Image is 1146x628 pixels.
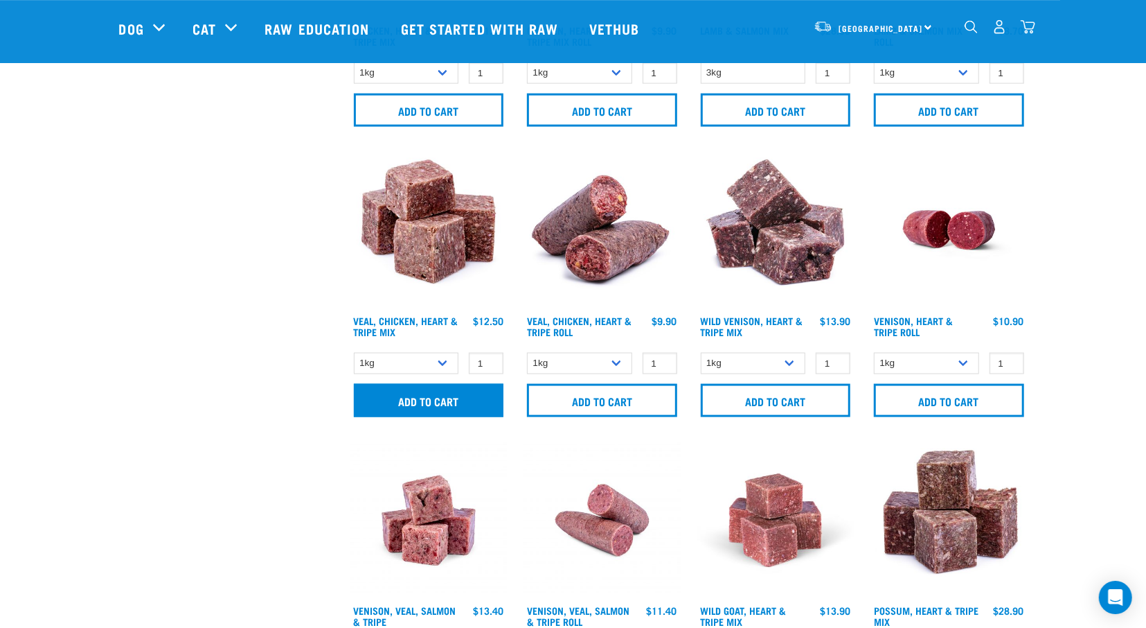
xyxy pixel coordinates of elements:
[697,442,854,600] img: Goat Heart Tripe 8451
[994,315,1024,326] div: $10.90
[354,609,456,625] a: Venison, Veal, Salmon & Tripe
[994,606,1024,617] div: $28.90
[965,20,978,33] img: home-icon-1@2x.png
[119,18,144,39] a: Dog
[874,384,1024,417] input: Add to cart
[473,315,503,326] div: $12.50
[701,609,787,625] a: Wild Goat, Heart & Tripe Mix
[469,353,503,374] input: 1
[354,318,458,334] a: Veal, Chicken, Heart & Tripe Mix
[527,94,677,127] input: Add to cart
[992,19,1007,34] img: user.png
[354,384,504,417] input: Add to cart
[387,1,575,56] a: Get started with Raw
[870,152,1028,309] img: Raw Essentials Venison Heart & Tripe Hypoallergenic Raw Pet Food Bulk Roll Unwrapped
[1099,581,1132,614] div: Open Intercom Messenger
[350,152,508,309] img: Veal Chicken Heart Tripe Mix 01
[652,315,677,326] div: $9.90
[527,609,629,625] a: Venison, Veal, Salmon & Tripe Roll
[523,152,681,309] img: 1263 Chicken Organ Roll 02
[816,353,850,374] input: 1
[575,1,657,56] a: Vethub
[643,62,677,84] input: 1
[473,606,503,617] div: $13.40
[647,606,677,617] div: $11.40
[814,20,832,33] img: van-moving.png
[1021,19,1035,34] img: home-icon@2x.png
[870,442,1028,600] img: 1067 Possum Heart Tripe Mix 01
[354,94,504,127] input: Add to cart
[701,384,851,417] input: Add to cart
[874,318,953,334] a: Venison, Heart & Tripe Roll
[697,152,854,309] img: 1171 Venison Heart Tripe Mix 01
[527,318,632,334] a: Veal, Chicken, Heart & Tripe Roll
[701,94,851,127] input: Add to cart
[874,609,978,625] a: Possum, Heart & Tripe Mix
[701,318,803,334] a: Wild Venison, Heart & Tripe Mix
[643,353,677,374] input: 1
[193,18,216,39] a: Cat
[816,62,850,84] input: 1
[527,384,677,417] input: Add to cart
[990,353,1024,374] input: 1
[469,62,503,84] input: 1
[990,62,1024,84] input: 1
[251,1,386,56] a: Raw Education
[839,26,923,30] span: [GEOGRAPHIC_DATA]
[874,94,1024,127] input: Add to cart
[350,442,508,600] img: Venison Veal Salmon Tripe 1621
[820,315,850,326] div: $13.90
[820,606,850,617] div: $13.90
[523,442,681,600] img: Venison Veal Salmon Tripe 1651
